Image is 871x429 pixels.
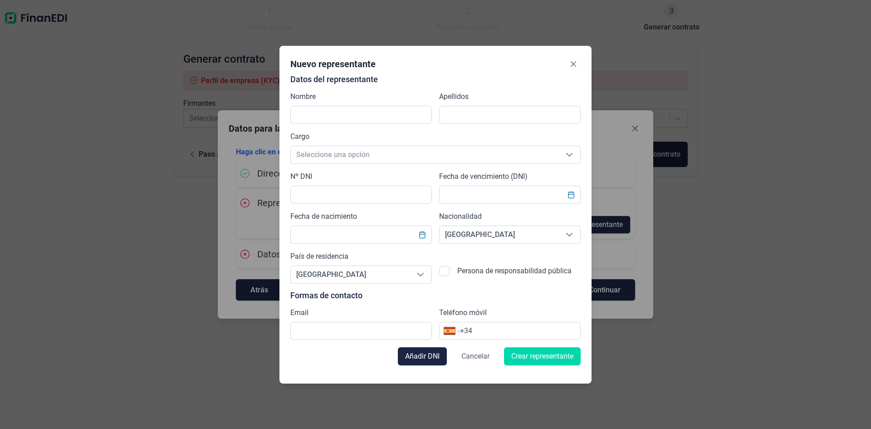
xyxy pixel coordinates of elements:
label: País de residencia [290,251,348,262]
label: Nº DNI [290,171,312,182]
div: Seleccione una opción [558,146,580,163]
span: Crear representante [511,351,573,362]
span: [GEOGRAPHIC_DATA] [291,266,410,283]
span: [GEOGRAPHIC_DATA] [440,226,558,243]
label: Apellidos [439,91,469,102]
p: Formas de contacto [290,291,581,300]
label: Nacionalidad [439,211,482,222]
button: Cancelar [454,347,497,365]
label: Fecha de nacimiento [290,211,357,222]
label: Persona de responsabilidad pública [457,266,572,284]
span: Seleccione una opción [291,146,558,163]
span: Añadir DNI [405,351,440,362]
p: Datos del representante [290,75,581,84]
button: Crear representante [504,347,581,365]
div: Nuevo representante [290,58,376,70]
label: Fecha de vencimiento (DNI) [439,171,528,182]
label: Email [290,307,308,318]
button: Choose Date [563,187,580,203]
button: Close [566,57,581,71]
label: Nombre [290,91,316,102]
div: Seleccione una opción [558,226,580,243]
label: Cargo [290,131,309,142]
button: Añadir DNI [398,347,447,365]
button: Choose Date [414,227,431,243]
span: Cancelar [461,351,489,362]
div: Seleccione una opción [410,266,431,283]
label: Teléfono móvil [439,307,487,318]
